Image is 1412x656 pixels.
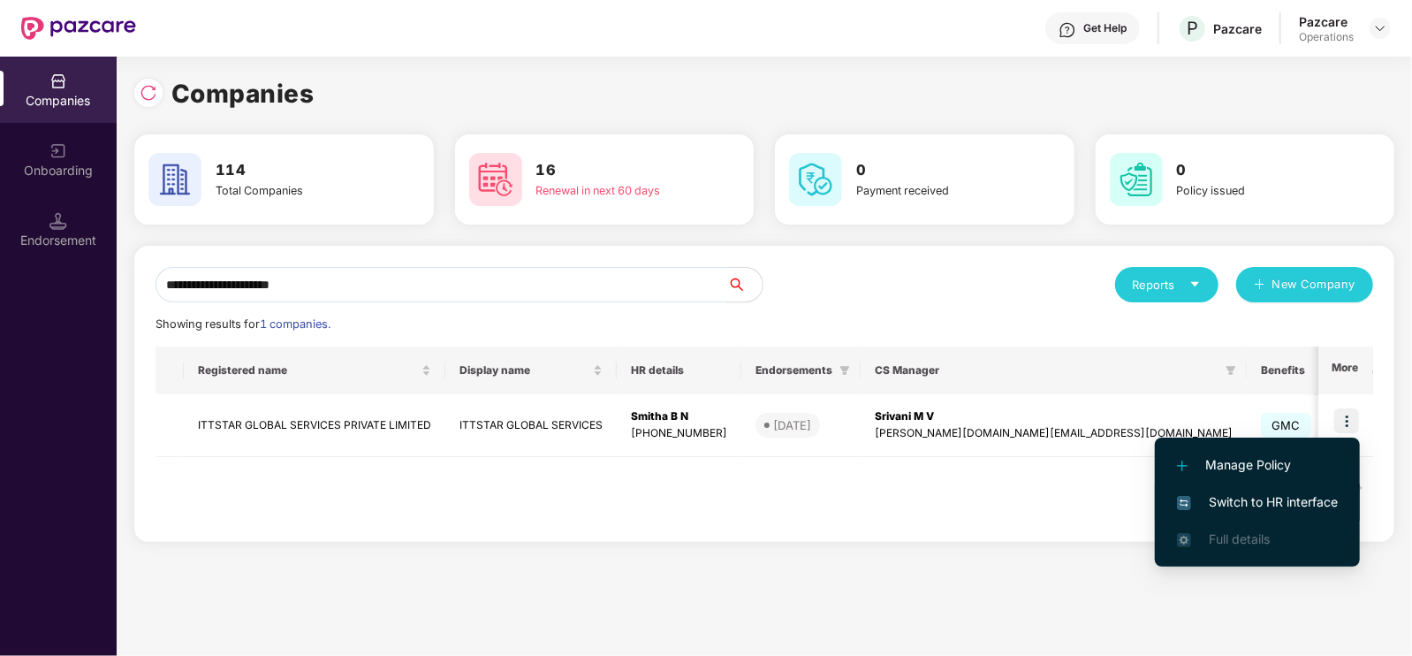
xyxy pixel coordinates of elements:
h3: 0 [856,159,1008,182]
img: icon [1334,408,1359,433]
h1: Companies [171,74,315,113]
span: Showing results for [156,317,330,331]
th: Registered name [184,347,445,394]
img: svg+xml;base64,PHN2ZyB4bWxucz0iaHR0cDovL3d3dy53My5vcmcvMjAwMC9zdmciIHdpZHRoPSI2MCIgaGVpZ2h0PSI2MC... [789,153,842,206]
img: svg+xml;base64,PHN2ZyB4bWxucz0iaHR0cDovL3d3dy53My5vcmcvMjAwMC9zdmciIHdpZHRoPSIxMi4yMDEiIGhlaWdodD... [1177,461,1188,471]
h3: 16 [536,159,688,182]
img: New Pazcare Logo [21,17,136,40]
img: svg+xml;base64,PHN2ZyB4bWxucz0iaHR0cDovL3d3dy53My5vcmcvMjAwMC9zdmciIHdpZHRoPSI2MCIgaGVpZ2h0PSI2MC... [469,153,522,206]
span: filter [839,365,850,376]
span: New Company [1272,276,1356,294]
h3: 114 [216,159,368,182]
h3: 0 [1177,159,1329,182]
td: ITTSTAR GLOBAL SERVICES [445,394,617,457]
span: filter [1226,365,1236,376]
div: Operations [1299,30,1354,44]
div: Total Companies [216,182,368,200]
span: Endorsements [755,363,832,378]
th: More [1318,347,1373,394]
img: svg+xml;base64,PHN2ZyB3aWR0aD0iMTQuNSIgaGVpZ2h0PSIxNC41IiB2aWV3Qm94PSIwIDAgMTYgMTYiIGZpbGw9Im5vbm... [49,212,67,230]
th: HR details [617,347,741,394]
th: Benefits [1247,347,1347,394]
span: plus [1254,278,1265,293]
div: Policy issued [1177,182,1329,200]
img: svg+xml;base64,PHN2ZyB4bWxucz0iaHR0cDovL3d3dy53My5vcmcvMjAwMC9zdmciIHdpZHRoPSIxNiIgaGVpZ2h0PSIxNi... [1177,496,1191,510]
div: Pazcare [1299,13,1354,30]
span: Manage Policy [1177,455,1338,475]
img: svg+xml;base64,PHN2ZyB3aWR0aD0iMjAiIGhlaWdodD0iMjAiIHZpZXdCb3g9IjAgMCAyMCAyMCIgZmlsbD0ibm9uZSIgeG... [49,142,67,160]
button: plusNew Company [1236,267,1373,302]
div: Reports [1133,276,1201,294]
img: svg+xml;base64,PHN2ZyB4bWxucz0iaHR0cDovL3d3dy53My5vcmcvMjAwMC9zdmciIHdpZHRoPSI2MCIgaGVpZ2h0PSI2MC... [1110,153,1163,206]
span: filter [836,360,854,381]
span: CS Manager [875,363,1218,378]
span: GMC [1261,413,1311,438]
td: ITTSTAR GLOBAL SERVICES PRIVATE LIMITED [184,394,445,457]
span: Display name [459,363,589,378]
img: svg+xml;base64,PHN2ZyBpZD0iRHJvcGRvd24tMzJ4MzIiIHhtbG5zPSJodHRwOi8vd3d3LnczLm9yZy8yMDAwL3N2ZyIgd2... [1373,21,1387,35]
span: filter [1222,360,1240,381]
span: caret-down [1189,278,1201,290]
img: svg+xml;base64,PHN2ZyB4bWxucz0iaHR0cDovL3d3dy53My5vcmcvMjAwMC9zdmciIHdpZHRoPSI2MCIgaGVpZ2h0PSI2MC... [148,153,201,206]
span: search [726,278,763,292]
button: search [726,267,763,302]
div: [PERSON_NAME][DOMAIN_NAME][EMAIL_ADDRESS][DOMAIN_NAME] [875,425,1233,442]
span: Registered name [198,363,418,378]
span: P [1187,18,1198,39]
span: Switch to HR interface [1177,492,1338,512]
div: [PHONE_NUMBER] [631,425,727,442]
div: Pazcare [1213,20,1262,37]
th: Display name [445,347,617,394]
div: Get Help [1083,21,1127,35]
div: Payment received [856,182,1008,200]
div: Renewal in next 60 days [536,182,688,200]
img: svg+xml;base64,PHN2ZyBpZD0iQ29tcGFuaWVzIiB4bWxucz0iaHR0cDovL3d3dy53My5vcmcvMjAwMC9zdmciIHdpZHRoPS... [49,72,67,90]
span: Full details [1209,531,1270,546]
div: [DATE] [773,416,811,434]
img: svg+xml;base64,PHN2ZyB4bWxucz0iaHR0cDovL3d3dy53My5vcmcvMjAwMC9zdmciIHdpZHRoPSIxNi4zNjMiIGhlaWdodD... [1177,533,1191,547]
span: 1 companies. [260,317,330,331]
div: Smitha B N [631,408,727,425]
img: svg+xml;base64,PHN2ZyBpZD0iUmVsb2FkLTMyeDMyIiB4bWxucz0iaHR0cDovL3d3dy53My5vcmcvMjAwMC9zdmciIHdpZH... [140,84,157,102]
img: svg+xml;base64,PHN2ZyBpZD0iSGVscC0zMngzMiIgeG1sbnM9Imh0dHA6Ly93d3cudzMub3JnLzIwMDAvc3ZnIiB3aWR0aD... [1059,21,1076,39]
div: Srivani M V [875,408,1233,425]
